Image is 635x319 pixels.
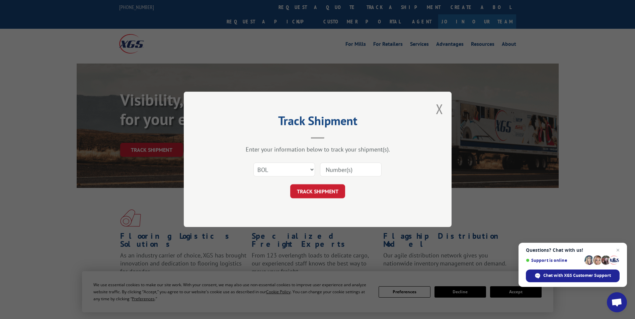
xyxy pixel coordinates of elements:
[217,116,418,129] h2: Track Shipment
[436,100,443,118] button: Close modal
[614,246,622,254] span: Close chat
[526,247,620,253] span: Questions? Chat with us!
[320,163,382,177] input: Number(s)
[217,146,418,153] div: Enter your information below to track your shipment(s).
[526,270,620,282] div: Chat with XGS Customer Support
[526,258,582,263] span: Support is online
[607,292,627,312] div: Open chat
[290,185,345,199] button: TRACK SHIPMENT
[543,273,611,279] span: Chat with XGS Customer Support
